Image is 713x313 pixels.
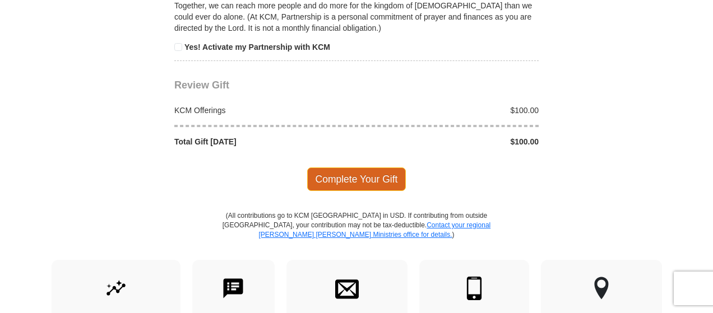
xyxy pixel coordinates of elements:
[335,277,359,300] img: envelope.svg
[222,211,491,260] p: (All contributions go to KCM [GEOGRAPHIC_DATA] in USD. If contributing from outside [GEOGRAPHIC_D...
[104,277,128,300] img: give-by-stock.svg
[594,277,609,300] img: other-region
[462,277,486,300] img: mobile.svg
[356,136,545,147] div: $100.00
[184,43,330,52] strong: Yes! Activate my Partnership with KCM
[307,167,406,191] span: Complete Your Gift
[169,105,357,116] div: KCM Offerings
[356,105,545,116] div: $100.00
[169,136,357,147] div: Total Gift [DATE]
[221,277,245,300] img: text-to-give.svg
[174,80,229,91] span: Review Gift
